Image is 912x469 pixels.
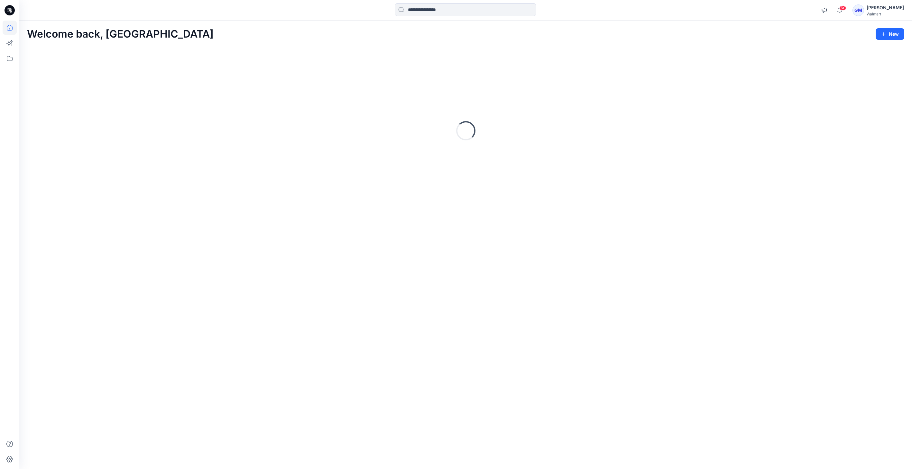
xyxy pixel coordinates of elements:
div: [PERSON_NAME] [867,4,904,12]
h2: Welcome back, [GEOGRAPHIC_DATA] [27,28,214,40]
span: 60 [839,5,846,11]
div: Walmart [867,12,904,16]
button: New [876,28,904,40]
div: GM [852,4,864,16]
